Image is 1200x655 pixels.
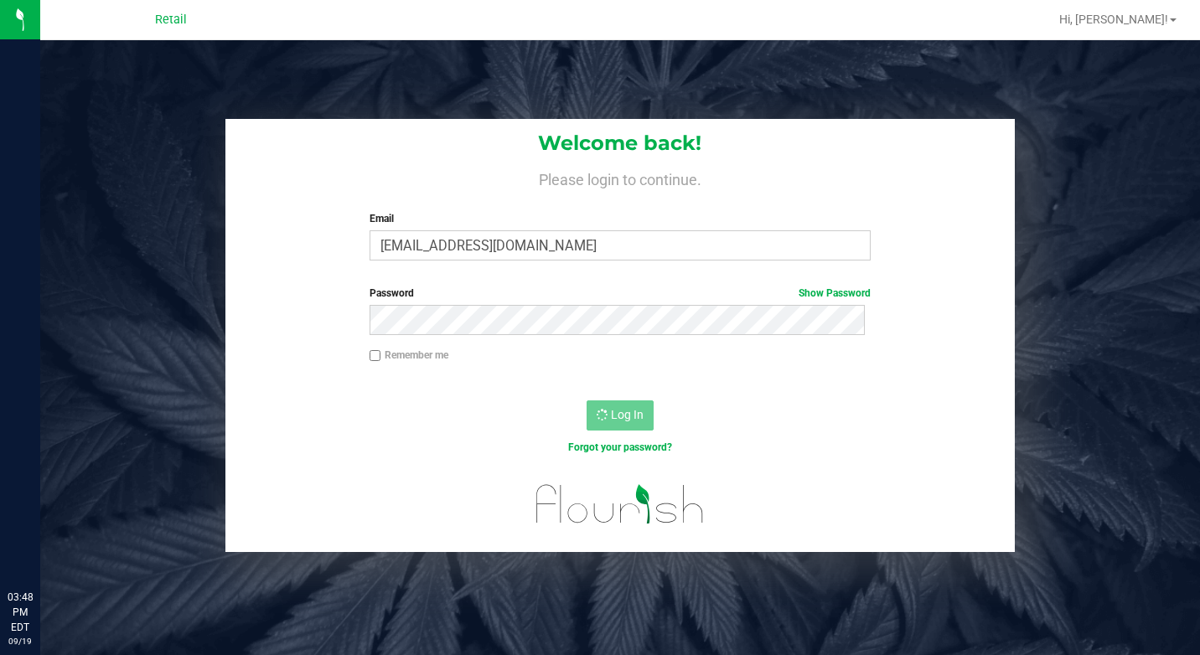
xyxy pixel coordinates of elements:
img: flourish_logo.svg [521,472,719,536]
span: Retail [155,13,187,27]
a: Forgot your password? [568,441,672,453]
label: Email [370,211,871,226]
input: Remember me [370,350,381,362]
button: Log In [587,400,654,431]
span: Hi, [PERSON_NAME]! [1059,13,1168,26]
h4: Please login to continue. [225,168,1016,188]
a: Show Password [799,287,871,299]
h1: Welcome back! [225,132,1016,154]
p: 09/19 [8,635,33,647]
span: Password [370,287,414,299]
span: Log In [611,408,644,421]
label: Remember me [370,348,448,363]
p: 03:48 PM EDT [8,590,33,635]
